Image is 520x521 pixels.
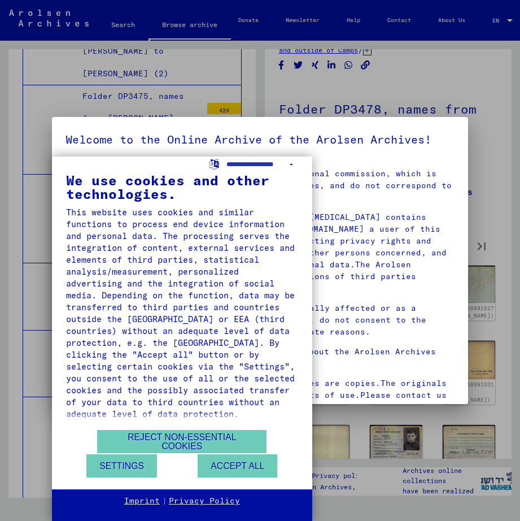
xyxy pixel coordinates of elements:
[169,496,240,507] a: Privacy Policy
[86,454,157,477] button: Settings
[97,430,266,453] button: Reject non-essential cookies
[66,173,298,201] div: We use cookies and other technologies.
[198,454,277,477] button: Accept all
[66,206,298,420] div: This website uses cookies and similar functions to process end device information and personal da...
[124,496,160,507] a: Imprint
